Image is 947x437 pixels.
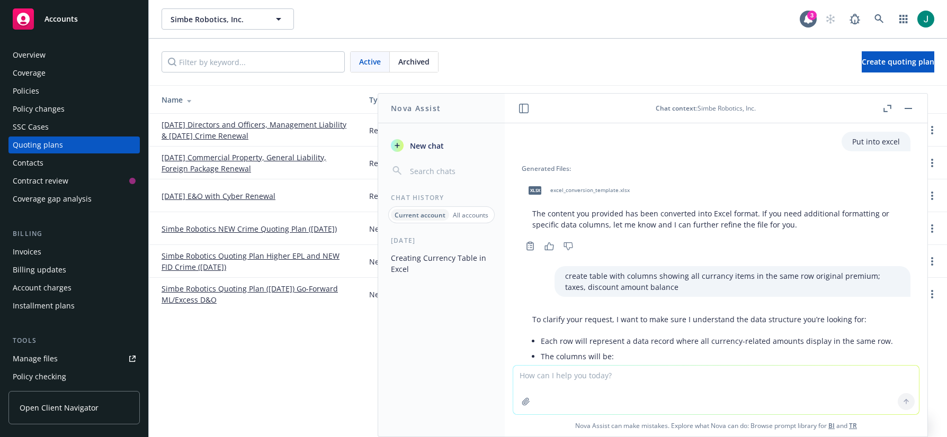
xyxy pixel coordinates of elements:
[369,256,419,267] div: New business
[869,8,890,30] a: Search
[369,190,399,202] div: Renewal
[926,157,939,169] a: Open options
[8,4,140,34] a: Accounts
[13,65,46,81] div: Coverage
[162,119,352,141] a: [DATE] Directors and Officers, Management Liability & [DATE] Crime Renewal
[162,250,352,272] a: Simbe Robotics Quoting Plan Higher EPL and NEW FID Crime ([DATE])
[8,65,140,81] a: Coverage
[8,101,140,117] a: Policy changes
[926,124,939,136] a: Open options
[13,136,63,153] div: Quoting plans
[162,8,294,30] button: Simbe Robotics, Inc.
[8,261,140,278] a: Billing updates
[13,119,49,135] div: SSC Cases
[162,94,352,105] div: Name
[369,223,419,234] div: New business
[387,136,496,155] button: New chat
[8,335,140,346] div: Tools
[530,104,881,113] div: : Simbe Robotics, Inc.
[529,186,541,194] span: xlsx
[13,101,65,117] div: Policy changes
[926,222,939,235] a: Open options
[13,368,66,385] div: Policy checking
[560,239,577,253] button: Thumbs down
[162,283,352,305] a: Simbe Robotics Quoting Plan ([DATE]) Go-Forward ML/Excess D&O
[532,208,900,230] p: The content you provided has been converted into Excel format. If you need additional formatting ...
[8,119,140,135] a: SSC Cases
[893,8,914,30] a: Switch app
[844,8,865,30] a: Report a Bug
[8,350,140,367] a: Manage files
[162,51,345,72] input: Filter by keyword...
[565,270,900,293] p: create table with columns showing all currancy items in the same row original premium; taxes, dis...
[453,211,488,220] p: All accounts
[13,279,72,296] div: Account charges
[926,288,939,301] a: Open options
[162,223,337,234] a: Simbe Robotics NEW Crime Quoting Plan ([DATE])
[926,189,939,202] a: Open options
[369,289,419,300] div: New business
[13,243,41,260] div: Invoices
[359,56,381,67] span: Active
[8,279,140,296] a: Account charges
[8,229,140,239] div: Billing
[395,211,445,220] p: Current account
[917,11,934,28] img: photo
[926,255,939,268] a: Open options
[8,154,140,171] a: Contacts
[862,57,934,67] span: Create quoting plan
[408,140,444,151] span: New chat
[8,47,140,63] a: Overview
[408,163,492,178] input: Search chats
[13,261,66,278] div: Billing updates
[852,136,900,147] p: Put into excel
[369,158,399,169] div: Renewal
[20,402,99,413] span: Open Client Navigator
[656,104,696,113] span: Chat context
[162,152,352,174] a: [DATE] Commercial Property, General Liability, Foreign Package Renewal
[522,164,910,173] div: Generated Files:
[828,421,835,430] a: BI
[378,193,505,202] div: Chat History
[13,83,39,99] div: Policies
[13,350,58,367] div: Manage files
[8,368,140,385] a: Policy checking
[162,190,275,202] a: [DATE] E&O with Cyber Renewal
[532,314,900,325] p: To clarify your request, I want to make sure I understand the data structure you’re looking for:
[369,94,465,105] div: Type
[8,136,140,153] a: Quoting plans
[13,154,43,171] div: Contacts
[550,187,630,194] span: excel_conversion_template.xlsx
[44,15,78,23] span: Accounts
[541,333,900,349] li: Each row will represent a data record where all currency-related amounts display in the same row.
[862,51,934,72] a: Create quoting plan
[387,249,496,278] button: Creating Currency Table in Excel
[807,11,817,20] div: 3
[549,362,900,377] li: Original Premium
[378,236,505,245] div: [DATE]
[398,56,430,67] span: Archived
[509,415,923,436] span: Nova Assist can make mistakes. Explore what Nova can do: Browse prompt library for and
[8,83,140,99] a: Policies
[8,190,140,207] a: Coverage gap analysis
[13,190,92,207] div: Coverage gap analysis
[522,177,632,204] div: xlsxexcel_conversion_template.xlsx
[391,103,441,114] h1: Nova Assist
[849,421,857,430] a: TR
[171,14,262,25] span: Simbe Robotics, Inc.
[8,172,140,189] a: Contract review
[8,243,140,260] a: Invoices
[8,297,140,314] a: Installment plans
[541,349,900,425] li: The columns will be:
[525,241,535,251] svg: Copy to clipboard
[369,125,399,136] div: Renewal
[13,172,68,189] div: Contract review
[13,47,46,63] div: Overview
[820,8,841,30] a: Start snowing
[13,297,75,314] div: Installment plans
